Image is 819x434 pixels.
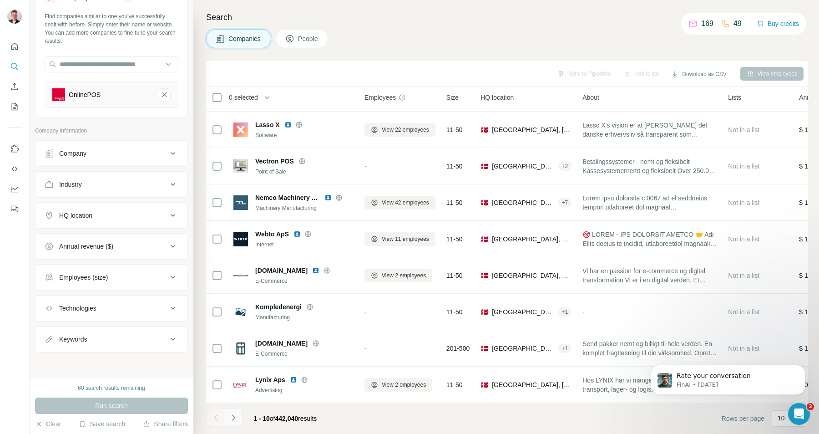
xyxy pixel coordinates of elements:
[728,93,741,102] span: Lists
[558,162,572,170] div: + 2
[7,78,22,95] button: Enrich CSV
[492,198,554,207] span: [GEOGRAPHIC_DATA], [GEOGRAPHIC_DATA] of [GEOGRAPHIC_DATA]
[59,211,92,220] div: HQ location
[492,271,571,280] span: [GEOGRAPHIC_DATA], Region of [GEOGRAPHIC_DATA]
[492,235,571,244] span: [GEOGRAPHIC_DATA], Sjaelland|[GEOGRAPHIC_DATA]
[492,307,554,317] span: [GEOGRAPHIC_DATA], [GEOGRAPHIC_DATA]|[GEOGRAPHIC_DATA]
[665,67,733,81] button: Download as CSV
[728,272,759,279] span: Not in a list
[7,161,22,177] button: Use Surfe API
[59,273,108,282] div: Employees (size)
[7,98,22,115] button: My lists
[558,199,572,207] div: + 7
[364,123,435,137] button: View 22 employees
[293,230,301,238] img: LinkedIn logo
[312,267,319,274] img: LinkedIn logo
[158,88,171,101] button: OnlinePOS-remove-button
[79,419,125,429] button: Save search
[255,277,354,285] div: E-Commerce
[253,415,317,422] span: results
[582,376,717,394] span: Hos LYNIX har vi mange års erfaring indenfor transport, lager- og logistikløsninger. Vi transport...
[229,93,258,102] span: 0 selected
[69,90,101,99] div: OnlinePOS
[480,235,488,244] span: 🇩🇰
[364,232,435,246] button: View 11 employees
[558,308,572,316] div: + 1
[7,201,22,217] button: Feedback
[582,121,717,139] span: Lasso X's vision er at [PERSON_NAME] det danske erhvervsliv så transparent som overhovedet muligt...
[35,328,187,350] button: Keywords
[275,415,298,422] span: 442,040
[364,93,396,102] span: Employees
[7,38,22,55] button: Quick start
[492,380,571,389] span: [GEOGRAPHIC_DATA], [GEOGRAPHIC_DATA]
[7,9,22,24] img: Avatar
[757,17,799,30] button: Buy credits
[45,12,178,45] div: Find companies similar to one you've successfully dealt with before. Simply enter their name or w...
[255,193,320,202] span: Nemco Machinery A/S
[364,308,367,316] span: -
[253,415,270,422] span: 1 - 10
[52,88,65,101] img: OnlinePOS-logo
[446,93,459,102] span: Size
[778,414,785,423] p: 10
[233,305,248,319] img: Logo of Kompledenergi
[78,384,145,392] div: 60 search results remaining
[255,339,308,348] span: [DOMAIN_NAME]
[492,344,554,353] span: [GEOGRAPHIC_DATA]
[480,93,514,102] span: HQ location
[480,162,488,171] span: 🇩🇰
[480,271,488,280] span: 🇩🇰
[728,308,759,316] span: Not in a list
[255,168,354,176] div: Point of Sale
[255,157,294,166] span: Vectron POS
[228,34,262,43] span: Companies
[382,381,426,389] span: View 2 employees
[324,194,332,201] img: LinkedIn logo
[492,125,571,134] span: [GEOGRAPHIC_DATA], [GEOGRAPHIC_DATA] of [GEOGRAPHIC_DATA]
[233,268,248,283] img: Logo of people2you.com
[233,378,248,392] img: Logo of Lynix Aps
[582,157,717,175] span: Betalingssystemer - nemt og fleksibelt Kassesystemernemt og fleksibelt Over 250.000 installatione...
[480,307,488,317] span: 🇩🇰
[35,266,187,288] button: Employees (size)
[35,174,187,195] button: Industry
[270,415,275,422] span: of
[446,344,470,353] span: 201-500
[637,346,819,409] iframe: Intercom notifications message
[728,345,759,352] span: Not in a list
[728,199,759,206] span: Not in a list
[59,335,87,344] div: Keywords
[364,163,367,170] span: -
[35,297,187,319] button: Technologies
[364,345,367,352] span: -
[233,232,248,246] img: Logo of Webto ApS
[722,414,764,423] span: Rows per page
[233,341,248,356] img: Logo of Pakkelabels.dk
[35,204,187,226] button: HQ location
[364,378,432,392] button: View 2 employees
[492,162,554,171] span: [GEOGRAPHIC_DATA], [GEOGRAPHIC_DATA]|[GEOGRAPHIC_DATA]
[382,271,426,280] span: View 2 employees
[480,125,488,134] span: 🇩🇰
[480,380,488,389] span: 🇩🇰
[582,266,717,285] span: Vi har en passion for e-commerce og digital transformation Vi er i en digital verden. Et udviklin...
[382,199,429,207] span: View 42 employees
[143,419,188,429] button: Share filters
[728,126,759,133] span: Not in a list
[206,11,808,24] h4: Search
[233,123,248,137] img: Logo of Lasso X
[233,195,248,210] img: Logo of Nemco Machinery A/S
[733,18,742,29] p: 49
[290,376,297,383] img: LinkedIn logo
[582,308,585,316] span: -
[7,181,22,197] button: Dashboard
[59,242,113,251] div: Annual revenue ($)
[35,235,187,257] button: Annual revenue ($)
[382,126,429,134] span: View 22 employees
[255,240,354,249] div: Internet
